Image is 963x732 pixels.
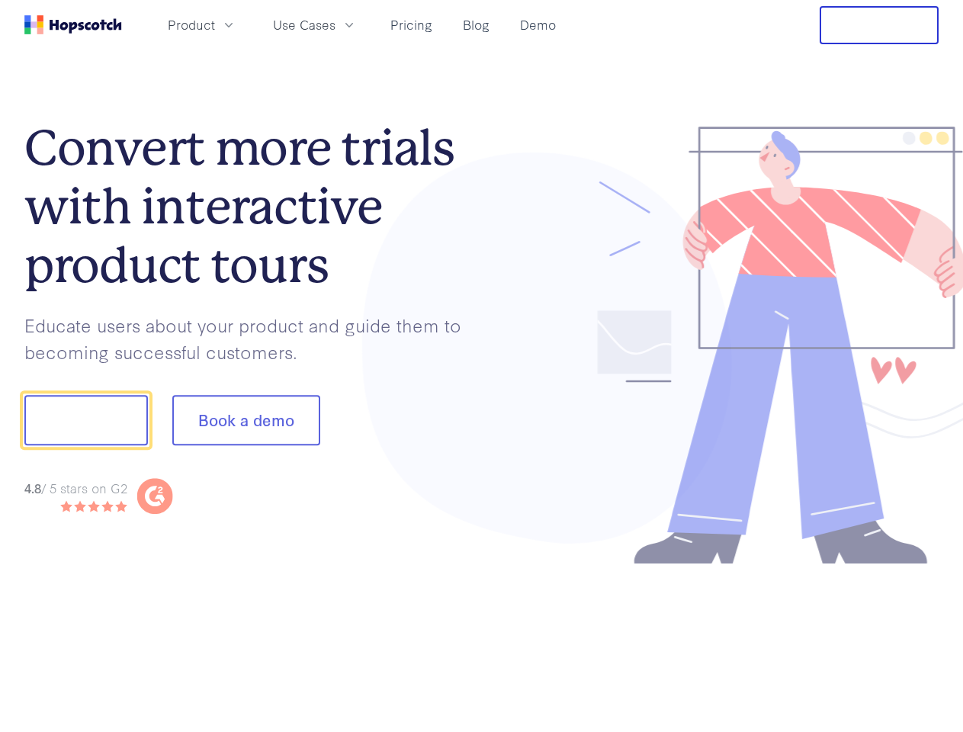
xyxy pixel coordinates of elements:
[172,396,320,446] button: Book a demo
[384,12,438,37] a: Pricing
[820,6,939,44] button: Free Trial
[457,12,496,37] a: Blog
[24,119,482,294] h1: Convert more trials with interactive product tours
[168,15,215,34] span: Product
[24,15,122,34] a: Home
[514,12,562,37] a: Demo
[273,15,335,34] span: Use Cases
[159,12,246,37] button: Product
[24,396,148,446] button: Show me!
[24,479,127,498] div: / 5 stars on G2
[24,479,41,496] strong: 4.8
[24,312,482,364] p: Educate users about your product and guide them to becoming successful customers.
[264,12,366,37] button: Use Cases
